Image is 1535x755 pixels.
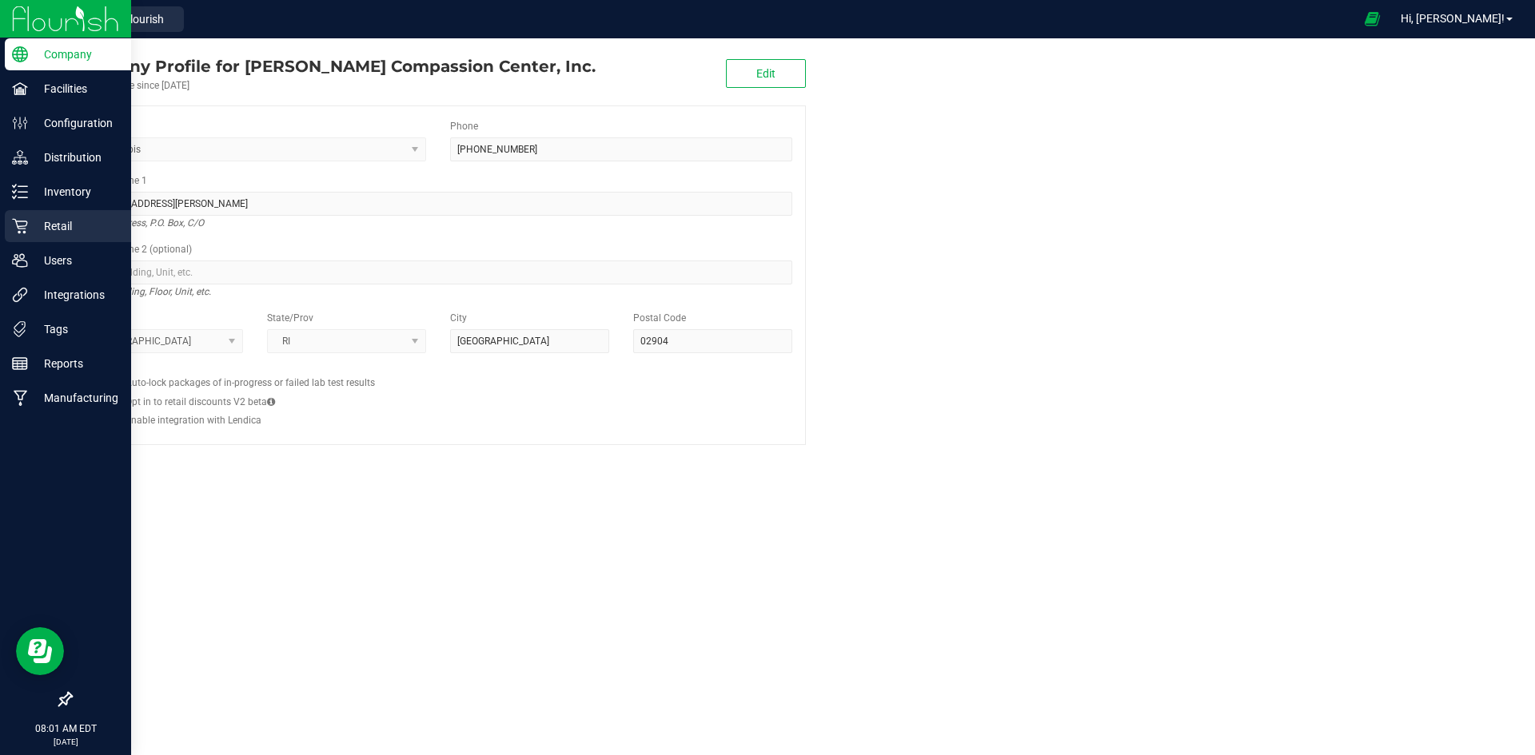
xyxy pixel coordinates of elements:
label: Phone [450,119,478,133]
p: Inventory [28,182,124,201]
inline-svg: Integrations [12,287,28,303]
inline-svg: Configuration [12,115,28,131]
inline-svg: Facilities [12,81,28,97]
inline-svg: Inventory [12,184,28,200]
label: City [450,311,467,325]
inline-svg: Manufacturing [12,390,28,406]
label: State/Prov [267,311,313,325]
p: Manufacturing [28,388,124,407]
div: Account active since [DATE] [70,78,596,93]
p: Retail [28,217,124,236]
label: Postal Code [633,311,686,325]
span: Hi, [PERSON_NAME]! [1401,12,1505,25]
p: 08:01 AM EDT [7,721,124,736]
label: Address Line 2 (optional) [84,242,192,256]
h2: Configs [84,365,792,376]
inline-svg: Users [12,252,28,268]
span: Edit [756,67,775,80]
i: Street address, P.O. Box, C/O [84,213,204,232]
div: Thomas C. Slater Compassion Center, Inc. [70,54,596,78]
inline-svg: Company [12,46,28,62]
input: Address [84,192,792,216]
input: Suite, Building, Unit, etc. [84,260,792,284]
p: Integrations [28,285,124,304]
inline-svg: Distribution [12,149,28,165]
p: Tags [28,320,124,339]
label: Enable integration with Lendica [126,413,261,427]
label: Auto-lock packages of in-progress or failed lab test results [126,376,375,390]
p: Distribution [28,148,124,167]
button: Edit [726,59,806,88]
p: [DATE] [7,736,124,748]
inline-svg: Reports [12,356,28,372]
p: Users [28,251,124,270]
input: City [450,329,609,353]
span: Open Ecommerce Menu [1354,3,1390,34]
p: Reports [28,354,124,373]
p: Configuration [28,113,124,133]
inline-svg: Retail [12,218,28,234]
p: Facilities [28,79,124,98]
input: Postal Code [633,329,792,353]
inline-svg: Tags [12,321,28,337]
input: (123) 456-7890 [450,137,792,161]
label: Opt in to retail discounts V2 beta [126,395,275,409]
i: Suite, Building, Floor, Unit, etc. [84,282,211,301]
iframe: Resource center [16,627,64,675]
p: Company [28,45,124,64]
